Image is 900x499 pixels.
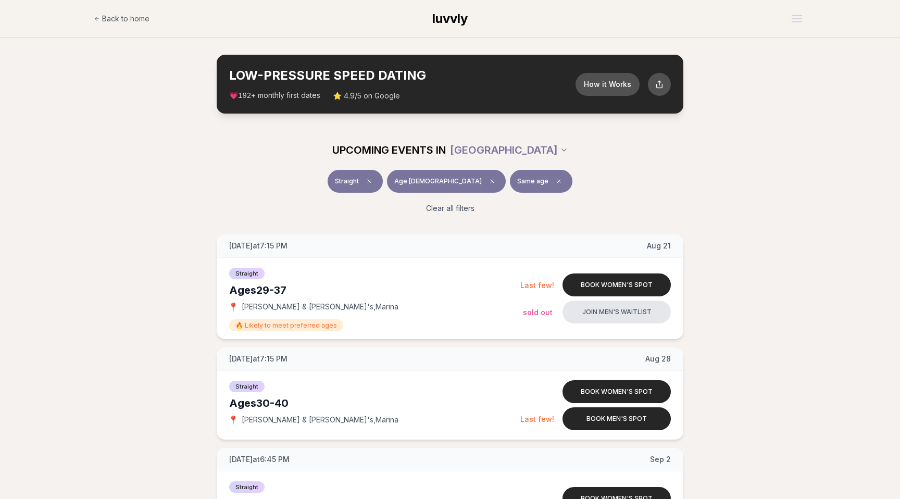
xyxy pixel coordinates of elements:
button: Clear all filters [420,197,481,220]
span: Clear age [486,175,498,188]
h2: LOW-PRESSURE SPEED DATING [229,67,576,84]
button: Book men's spot [562,407,671,430]
span: Straight [229,381,265,392]
span: Aug 21 [647,241,671,251]
button: Book women's spot [562,380,671,403]
span: Last few! [520,281,554,290]
span: 🔥 Likely to meet preferred ages [229,319,343,331]
span: Back to home [102,14,149,24]
span: 💗 + monthly first dates [229,90,320,101]
span: Clear preference [553,175,565,188]
span: [PERSON_NAME] & [PERSON_NAME]'s , Marina [242,415,398,425]
span: [DATE] at 7:15 PM [229,354,287,364]
span: 192 [238,92,251,100]
span: Same age [517,177,548,185]
button: StraightClear event type filter [328,170,383,193]
span: Straight [229,481,265,493]
span: [DATE] at 7:15 PM [229,241,287,251]
button: Open menu [787,11,806,27]
span: ⭐ 4.9/5 on Google [333,91,400,101]
span: Sold Out [523,308,553,317]
span: 📍 [229,303,238,311]
span: [PERSON_NAME] & [PERSON_NAME]'s , Marina [242,302,398,312]
span: 📍 [229,416,238,424]
button: Join men's waitlist [562,301,671,323]
button: Book women's spot [562,273,671,296]
span: Age [DEMOGRAPHIC_DATA] [394,177,482,185]
span: Aug 28 [645,354,671,364]
a: luvvly [432,10,468,27]
span: Last few! [520,415,554,423]
button: Same ageClear preference [510,170,572,193]
span: Sep 2 [650,454,671,465]
button: Age [DEMOGRAPHIC_DATA]Clear age [387,170,506,193]
span: Clear event type filter [363,175,376,188]
span: [DATE] at 6:45 PM [229,454,290,465]
span: Straight [335,177,359,185]
div: Ages 29-37 [229,283,520,297]
span: UPCOMING EVENTS IN [332,143,446,157]
button: How it Works [576,73,640,96]
span: Straight [229,268,265,279]
a: Back to home [94,8,149,29]
div: Ages 30-40 [229,396,520,410]
button: [GEOGRAPHIC_DATA] [450,139,568,161]
span: luvvly [432,11,468,26]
